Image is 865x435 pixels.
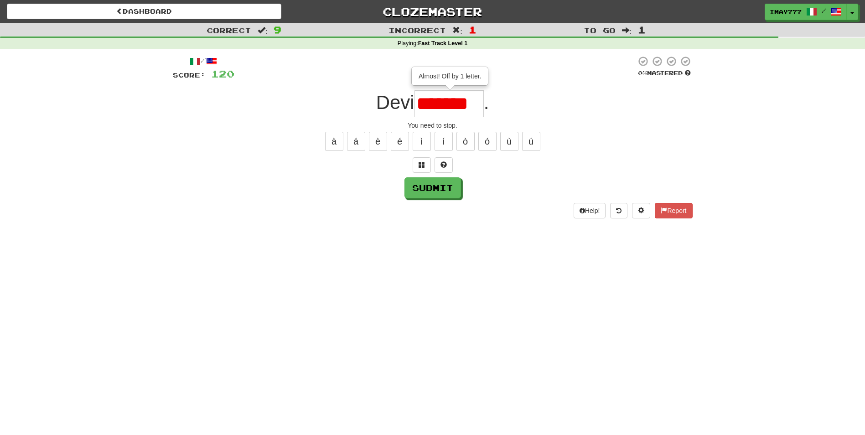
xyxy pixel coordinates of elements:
[469,24,477,35] span: 1
[274,24,281,35] span: 9
[822,7,826,14] span: /
[376,92,414,113] span: Devi
[456,132,475,151] button: ò
[413,132,431,151] button: ì
[636,69,693,78] div: Mastered
[655,203,692,218] button: Report
[325,132,343,151] button: à
[173,56,234,67] div: /
[413,157,431,173] button: Switch sentence to multiple choice alt+p
[574,203,606,218] button: Help!
[418,40,468,47] strong: Fast Track Level 1
[173,71,206,79] span: Score:
[638,24,646,35] span: 1
[584,26,616,35] span: To go
[347,132,365,151] button: á
[369,132,387,151] button: è
[211,68,234,79] span: 120
[478,132,497,151] button: ó
[484,92,489,113] span: .
[388,26,446,35] span: Incorrect
[295,4,570,20] a: Clozemaster
[7,4,281,19] a: Dashboard
[419,72,481,80] span: Almost! Off by 1 letter.
[173,121,693,130] div: You need to stop.
[610,203,627,218] button: Round history (alt+y)
[770,8,802,16] span: Imay777
[622,26,632,34] span: :
[765,4,847,20] a: Imay777 /
[638,69,647,77] span: 0 %
[391,132,409,151] button: é
[207,26,251,35] span: Correct
[452,26,462,34] span: :
[435,132,453,151] button: í
[500,132,518,151] button: ù
[258,26,268,34] span: :
[404,177,461,198] button: Submit
[522,132,540,151] button: ú
[435,157,453,173] button: Single letter hint - you only get 1 per sentence and score half the points! alt+h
